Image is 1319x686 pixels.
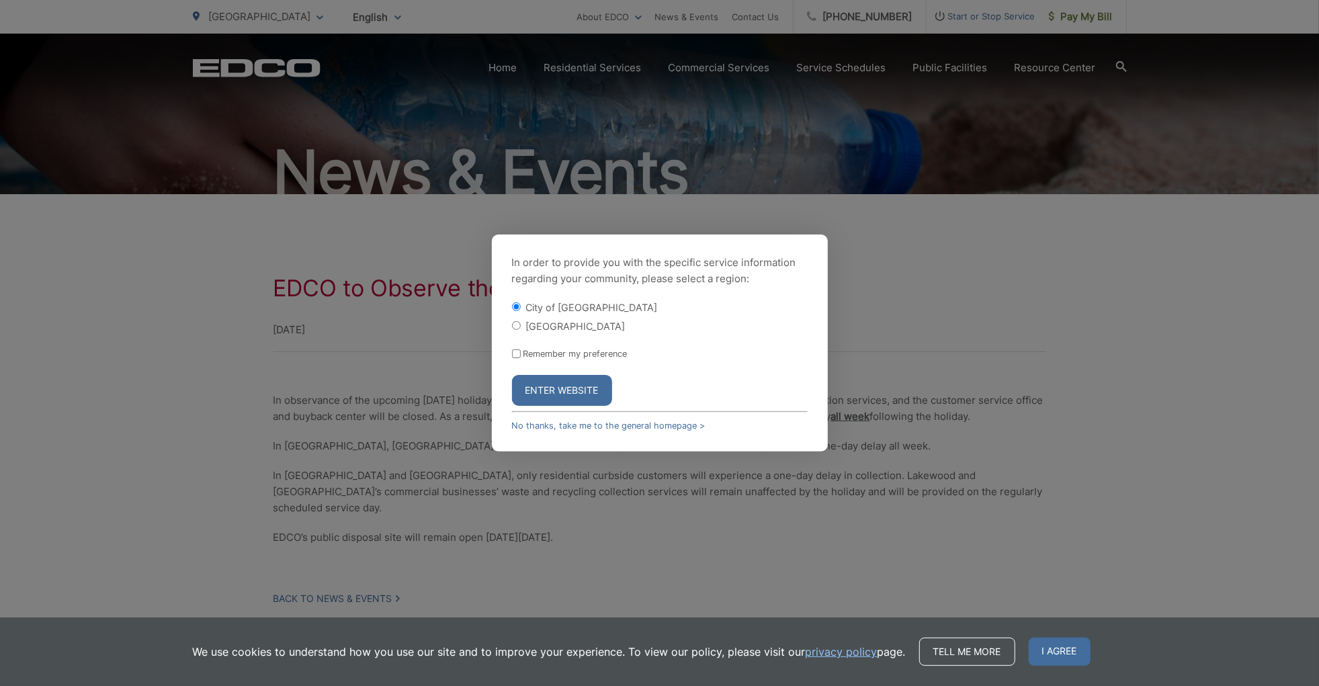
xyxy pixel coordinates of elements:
[919,638,1015,666] a: Tell me more
[1029,638,1091,666] span: I agree
[526,320,626,332] label: [GEOGRAPHIC_DATA]
[512,255,808,287] p: In order to provide you with the specific service information regarding your community, please se...
[512,375,612,406] button: Enter Website
[806,644,878,660] a: privacy policy
[512,421,706,431] a: No thanks, take me to the general homepage >
[526,302,658,313] label: City of [GEOGRAPHIC_DATA]
[523,349,628,359] label: Remember my preference
[193,644,906,660] p: We use cookies to understand how you use our site and to improve your experience. To view our pol...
